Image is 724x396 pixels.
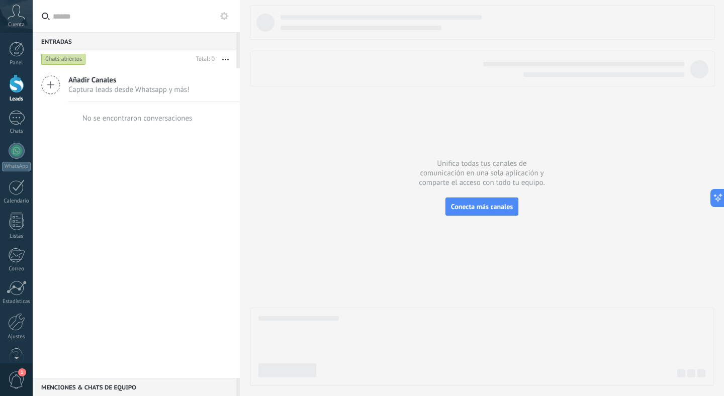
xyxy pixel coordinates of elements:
[2,266,31,272] div: Correo
[2,299,31,305] div: Estadísticas
[82,114,193,123] div: No se encontraron conversaciones
[2,162,31,171] div: WhatsApp
[2,128,31,135] div: Chats
[33,378,236,396] div: Menciones & Chats de equipo
[2,198,31,205] div: Calendario
[192,54,215,64] div: Total: 0
[451,202,513,211] span: Conecta más canales
[8,22,25,28] span: Cuenta
[2,60,31,66] div: Panel
[68,75,190,85] span: Añadir Canales
[2,96,31,103] div: Leads
[445,197,518,216] button: Conecta más canales
[2,334,31,340] div: Ajustes
[33,32,236,50] div: Entradas
[2,233,31,240] div: Listas
[68,85,190,94] span: Captura leads desde Whatsapp y más!
[41,53,86,65] div: Chats abiertos
[18,368,26,376] span: 1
